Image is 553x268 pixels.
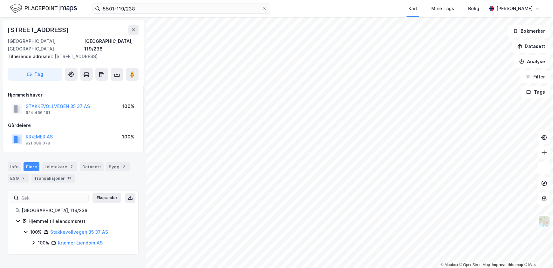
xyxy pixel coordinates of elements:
input: Søk [19,193,88,203]
button: Emoji-velger [10,208,15,213]
div: Hei og velkommen til Newsec Maps, ViktoriaOm det er du lurer på så er det bare å ta kontakt her. ... [5,43,104,85]
a: Kræmer Eiendom AS [58,240,103,245]
div: Kart [408,5,417,12]
div: [PERSON_NAME] [496,5,533,12]
div: 921 088 078 [26,141,50,146]
div: [GEOGRAPHIC_DATA], 119/238 [22,207,131,214]
button: Last opp vedlegg [30,208,35,213]
button: Start recording [40,208,45,213]
button: Gif-velger [20,208,25,213]
div: Hei og velkommen til Newsec Maps, Viktoria [10,47,99,59]
div: 100% [122,133,134,141]
div: Bygg [106,162,130,171]
div: Datasett [80,162,104,171]
div: 100% [122,103,134,110]
button: Tags [521,86,550,98]
button: Analyse [514,55,550,68]
textarea: Melding... [5,195,122,205]
div: [STREET_ADDRESS] [8,53,133,60]
div: Bolig [468,5,479,12]
a: Stakkevollvegen 35 37 AS [50,229,108,235]
div: ESG [8,174,29,183]
div: Transaksjoner [31,174,75,183]
button: Bokmerker [508,25,550,37]
input: Søk på adresse, matrikkel, gårdeiere, leietakere eller personer [100,4,262,13]
button: Datasett [512,40,550,53]
img: Z [538,215,550,227]
div: 2 [121,164,127,170]
div: Om det er du lurer på så er det bare å ta kontakt her. [DEMOGRAPHIC_DATA] fornøyelse! [10,63,99,81]
div: Kontrollprogram for chat [521,238,553,268]
div: Simen sier… [5,43,122,99]
button: Send en melding… [109,205,119,216]
div: [GEOGRAPHIC_DATA], [GEOGRAPHIC_DATA] [8,37,84,53]
div: Hjemmelshaver [8,91,138,99]
div: 2 [20,175,26,181]
div: 100% [30,228,42,236]
img: logo.f888ab2527a4732fd821a326f86c7f29.svg [10,3,77,14]
a: Mapbox [440,263,458,267]
h1: Simen [31,3,46,8]
div: 100% [38,239,49,247]
a: Improve this map [492,263,523,267]
div: Eiere [24,162,39,171]
button: Hjem [99,3,112,15]
div: 7 [68,164,75,170]
div: [GEOGRAPHIC_DATA], 119/238 [84,37,139,53]
div: Lukk [112,3,123,14]
iframe: Chat Widget [521,238,553,268]
a: OpenStreetMap [459,263,490,267]
div: Hjemmel til eiendomsrett [29,218,131,225]
span: Tilhørende adresser: [8,54,55,59]
div: Leietakere [42,162,77,171]
p: Aktiv for over 1 u siden [31,8,79,14]
div: [STREET_ADDRESS] [8,25,70,35]
div: 13 [66,175,72,181]
div: Simen • 2 d siden [10,86,45,90]
div: Mine Tags [431,5,454,12]
div: Info [8,162,21,171]
button: Tag [8,68,62,81]
button: Filter [520,70,550,83]
div: Gårdeiere [8,122,138,129]
div: 924 456 191 [26,110,50,115]
button: Ekspander [92,193,121,203]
